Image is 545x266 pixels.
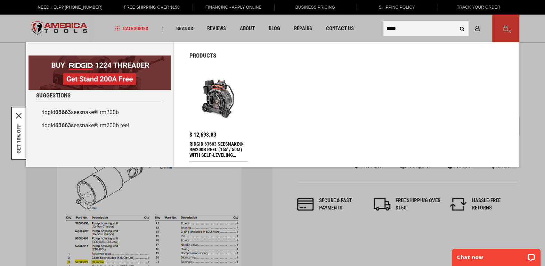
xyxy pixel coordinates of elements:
[447,244,545,266] iframe: LiveChat chat widget
[189,132,216,138] span: $ 12,698.83
[173,24,196,33] a: Brands
[16,124,22,153] button: GET 10% OFF
[189,53,216,59] span: Products
[55,109,71,115] b: 63663
[112,24,152,33] a: Categories
[36,93,71,98] span: Suggestions
[29,55,171,61] a: BOGO: Buy RIDGID® 1224 Threader, Get Stand 200A Free!
[193,72,245,123] img: RIDGID 63663 SEESNAKE® RM200B REEL (165' / 50M) WITH SELF-LEVELING CAMERA POWERED WITH TRUSENSE®
[115,26,148,31] span: Categories
[29,55,171,90] img: BOGO: Buy RIDGID® 1224 Threader, Get Stand 200A Free!
[36,106,163,119] a: ridgid63663seesnake® rm200b
[189,68,248,161] a: RIDGID 63663 SEESNAKE® RM200B REEL (165' / 50M) WITH SELF-LEVELING CAMERA POWERED WITH TRUSENSE® ...
[36,119,163,132] a: ridgid63663seesnake® rm200b reel
[176,26,193,31] span: Brands
[189,141,248,158] div: RIDGID 63663 SEESNAKE® RM200B REEL (165' / 50M) WITH SELF-LEVELING CAMERA POWERED WITH TRUSENSE®
[55,122,71,129] b: 63663
[455,22,469,35] button: Search
[16,113,22,118] button: Close
[16,113,22,118] svg: close icon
